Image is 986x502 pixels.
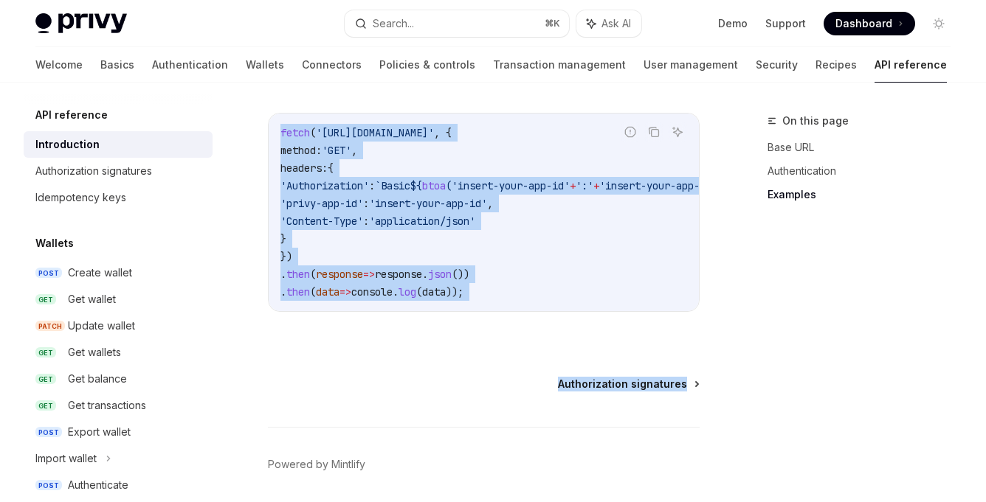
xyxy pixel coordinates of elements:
[24,286,213,313] a: GETGet wallet
[835,16,892,31] span: Dashboard
[765,16,806,31] a: Support
[302,47,362,83] a: Connectors
[416,285,422,299] span: (
[644,122,663,142] button: Copy the contents from the code block
[35,427,62,438] span: POST
[545,18,560,29] span: ⌘ K
[35,480,62,491] span: POST
[316,268,363,281] span: response
[316,285,339,299] span: data
[576,179,593,192] span: ':'
[599,179,741,192] span: 'insert-your-app-secret'
[558,377,687,391] span: Authorization signatures
[35,268,62,279] span: POST
[375,268,422,281] span: response
[446,285,463,299] span: ));
[369,197,487,210] span: 'insert-your-app-id'
[310,285,316,299] span: (
[339,285,351,299] span: =>
[24,184,213,211] a: Idempotency keys
[621,122,640,142] button: Report incorrect code
[280,197,363,210] span: 'privy-app-id'
[393,285,399,299] span: .
[428,268,452,281] span: json
[363,215,369,228] span: :
[310,126,316,139] span: (
[875,47,947,83] a: API reference
[68,423,131,441] div: Export wallet
[280,161,328,175] span: headers:
[570,179,576,192] span: +
[768,159,962,183] a: Authentication
[68,264,132,282] div: Create wallet
[351,285,393,299] span: console
[322,144,351,157] span: 'GET'
[593,179,599,192] span: +
[35,234,74,252] h5: Wallets
[68,476,128,494] div: Authenticate
[280,144,322,157] span: method:
[24,472,213,498] a: POSTAuthenticate
[268,457,365,472] a: Powered by Mintlify
[24,313,213,339] a: PATCHUpdate wallet
[782,112,849,130] span: On this page
[35,321,65,332] span: PATCH
[35,294,56,305] span: GET
[375,179,410,192] span: `Basic
[35,400,56,411] span: GET
[280,232,286,245] span: }
[601,16,631,31] span: Ask AI
[316,126,434,139] span: '[URL][DOMAIN_NAME]'
[24,131,213,158] a: Introduction
[286,268,310,281] span: then
[68,397,146,414] div: Get transactions
[280,179,369,192] span: 'Authorization'
[452,179,570,192] span: 'insert-your-app-id'
[24,366,213,392] a: GETGet balance
[768,183,962,206] a: Examples
[369,179,375,192] span: :
[35,136,100,153] div: Introduction
[345,10,570,37] button: Search...⌘K
[280,250,292,263] span: })
[558,377,698,391] a: Authorization signatures
[446,179,452,192] span: (
[35,374,56,385] span: GET
[35,162,152,180] div: Authorization signatures
[363,197,369,210] span: :
[756,47,798,83] a: Security
[351,144,357,157] span: ,
[399,285,416,299] span: log
[100,47,134,83] a: Basics
[24,339,213,366] a: GETGet wallets
[310,268,316,281] span: (
[576,10,641,37] button: Ask AI
[246,47,284,83] a: Wallets
[280,215,363,228] span: 'Content-Type'
[280,268,286,281] span: .
[373,15,414,32] div: Search...
[422,268,428,281] span: .
[452,268,469,281] span: ())
[35,347,56,358] span: GET
[379,47,475,83] a: Policies & controls
[286,285,310,299] span: then
[24,392,213,419] a: GETGet transactions
[24,259,213,286] a: POSTCreate wallet
[410,179,422,192] span: ${
[35,106,108,124] h5: API reference
[328,161,334,175] span: {
[718,16,748,31] a: Demo
[35,13,127,34] img: light logo
[68,290,116,308] div: Get wallet
[68,370,127,388] div: Get balance
[152,47,228,83] a: Authentication
[422,285,446,299] span: data
[35,47,83,83] a: Welcome
[487,197,493,210] span: ,
[369,215,475,228] span: 'application/json'
[668,122,687,142] button: Ask AI
[824,12,915,35] a: Dashboard
[280,126,310,139] span: fetch
[24,158,213,184] a: Authorization signatures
